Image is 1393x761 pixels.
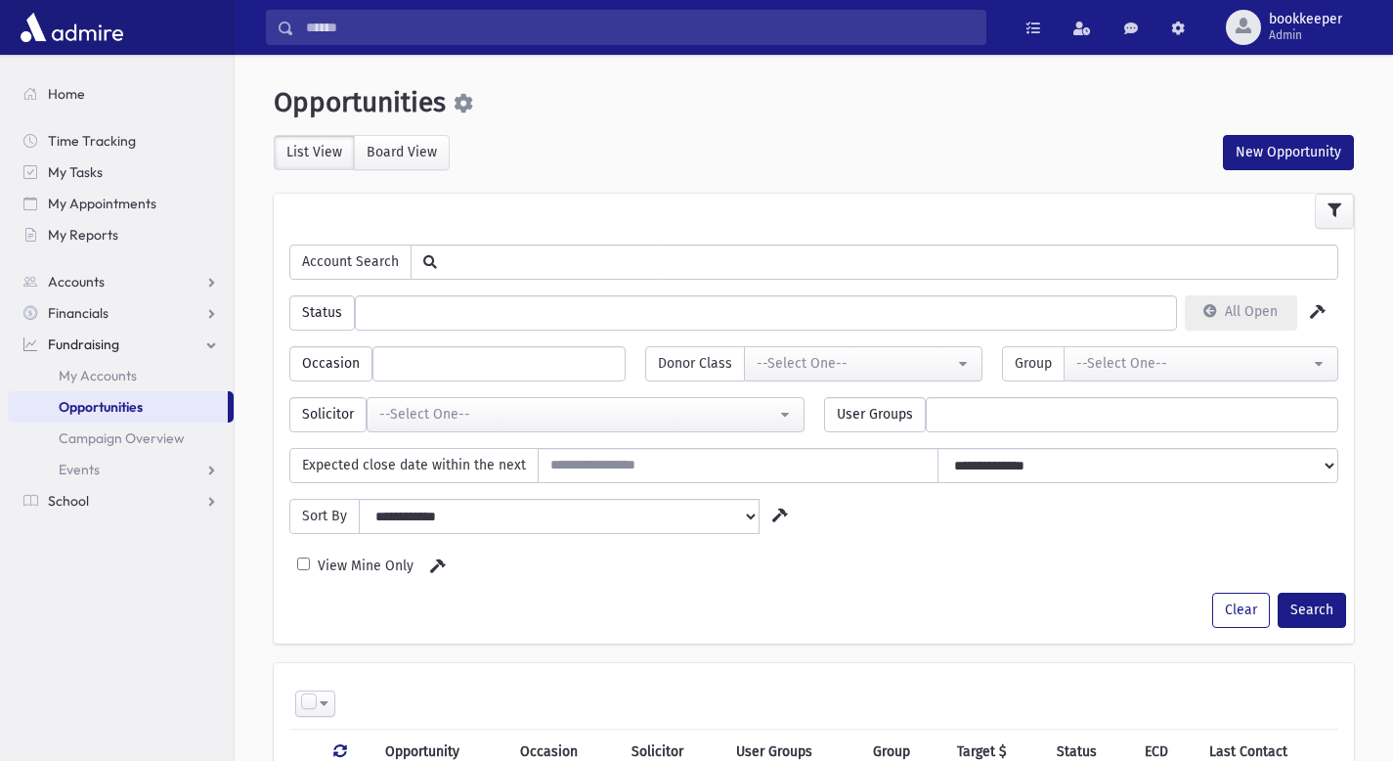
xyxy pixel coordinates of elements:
span: Donor Class [645,346,745,381]
span: Home [48,85,85,103]
span: Expected close date within the next [289,448,539,483]
span: Fundraising [48,336,119,353]
a: Home [8,78,234,110]
span: Admin [1269,27,1342,43]
button: --Select One-- [744,346,981,381]
span: Occasion [289,346,372,381]
span: Sort By [289,499,360,534]
a: My Reports [8,219,234,250]
span: My Appointments [48,195,156,212]
input: Search [294,10,985,45]
a: Fundraising [8,329,234,360]
input: View Mine Only [297,558,310,570]
a: Events [8,454,234,485]
div: --Select One-- [379,404,776,425]
button: All Open [1185,295,1297,331]
a: Opportunities [8,391,228,423]
span: Account Search [289,245,412,280]
div: --Select One-- [1076,353,1310,374]
a: Accounts [8,266,234,297]
span: bookkeeper [1269,12,1342,27]
span: Status [289,295,355,331]
span: Time Tracking [48,132,136,150]
span: Events [59,461,100,478]
img: AdmirePro [16,8,128,47]
span: Accounts [48,273,105,291]
a: My Appointments [8,188,234,219]
span: My Accounts [59,367,137,384]
button: --Select One-- [367,397,805,432]
span: My Tasks [48,163,103,181]
span: Solicitor [289,397,367,432]
button: Clear [1212,593,1270,628]
button: Search [1278,593,1346,628]
span: Campaign Overview [59,429,185,447]
span: School [48,492,89,510]
a: My Accounts [8,360,234,391]
a: Financials [8,297,234,329]
div: --Select One-- [757,353,953,374]
span: View Mine Only [314,558,414,574]
a: My Tasks [8,157,234,188]
a: Time Tracking [8,125,234,157]
span: Opportunities [274,86,446,119]
a: Campaign Overview [8,423,234,454]
button: --Select One-- [1064,346,1338,381]
span: Group [1002,346,1065,381]
a: School [8,485,234,516]
label: List View [274,135,355,170]
span: Opportunities [59,398,143,416]
label: Board View [354,135,450,170]
button: New Opportunity [1223,135,1354,170]
span: Financials [48,304,109,322]
span: User Groups [824,397,926,432]
span: My Reports [48,226,118,244]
